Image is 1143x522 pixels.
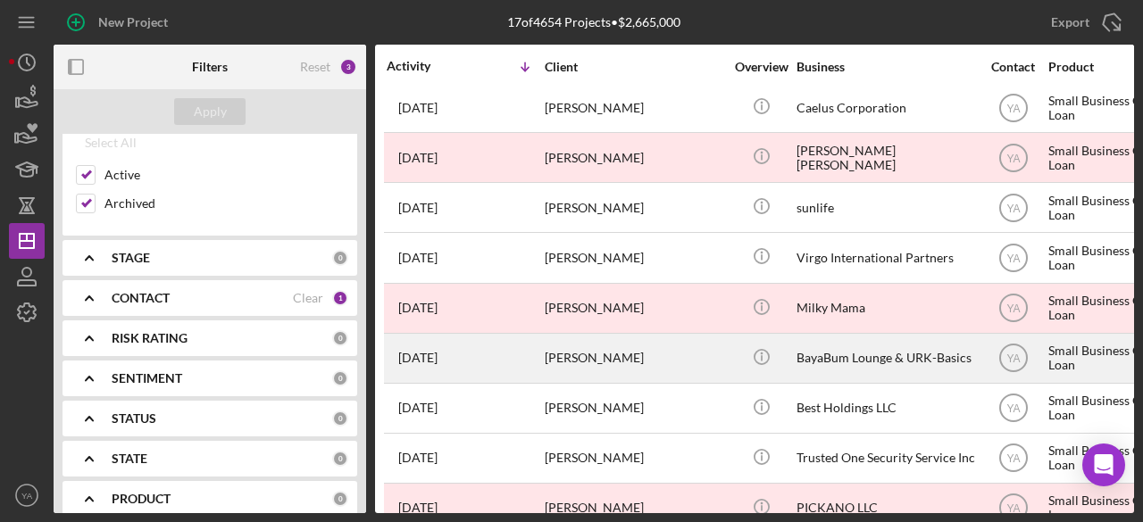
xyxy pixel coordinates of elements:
time: 2025-08-08 00:41 [398,151,438,165]
time: 2025-07-18 17:14 [398,301,438,315]
div: Export [1051,4,1089,40]
div: Milky Mama [797,285,975,332]
div: [PERSON_NAME] [545,435,723,482]
div: sunlife [797,184,975,231]
div: 17 of 4654 Projects • $2,665,000 [507,15,680,29]
b: PRODUCT [112,492,171,506]
div: Caelus Corporation [797,84,975,131]
time: 2025-07-17 22:22 [398,351,438,365]
button: New Project [54,4,186,40]
label: Archived [104,195,344,212]
div: Apply [194,98,227,125]
div: Activity [387,59,465,73]
div: [PERSON_NAME] [545,134,723,181]
button: YA [9,477,45,513]
div: Reset [300,60,330,74]
b: STAGE [112,251,150,265]
div: New Project [98,4,168,40]
div: [PERSON_NAME] [545,285,723,332]
div: Trusted One Security Service Inc [797,435,975,482]
text: YA [1006,102,1020,114]
div: Overview [728,60,795,74]
time: 2025-07-15 17:56 [398,501,438,515]
div: 0 [332,451,348,467]
b: Filters [192,60,228,74]
text: YA [1006,502,1020,515]
div: 0 [332,410,348,427]
text: YA [1006,302,1020,315]
div: 0 [332,250,348,266]
time: 2025-08-07 04:44 [398,201,438,215]
div: Business [797,60,975,74]
div: Contact [980,60,1047,74]
div: [PERSON_NAME] [545,184,723,231]
div: [PERSON_NAME] [545,335,723,382]
div: [PERSON_NAME] [PERSON_NAME] [797,134,975,181]
b: SENTIMENT [112,371,182,385]
div: Clear [293,291,323,305]
b: STATUS [112,411,156,426]
div: 3 [339,58,357,76]
div: Select All [85,125,137,161]
b: STATE [112,452,147,466]
time: 2025-07-21 05:48 [398,251,438,265]
div: 1 [332,290,348,306]
div: 0 [332,370,348,386]
button: Export [1033,4,1134,40]
b: CONTACT [112,291,170,305]
time: 2025-08-11 05:37 [398,101,438,115]
text: YA [1006,402,1020,415]
text: YA [1006,202,1020,214]
div: Virgo International Partners [797,234,975,281]
b: RISK RATING [112,331,188,345]
text: YA [1006,452,1020,465]
div: [PERSON_NAME] [545,385,723,432]
div: 0 [332,491,348,507]
div: 0 [332,330,348,346]
text: YA [1006,352,1020,365]
div: BayaBum Lounge & URK-Basics [797,335,975,382]
div: [PERSON_NAME] [545,234,723,281]
time: 2025-07-17 22:11 [398,401,438,415]
text: YA [21,491,33,501]
label: Active [104,166,344,184]
text: YA [1006,152,1020,164]
div: [PERSON_NAME] [545,84,723,131]
div: Client [545,60,723,74]
div: Best Holdings LLC [797,385,975,432]
div: Open Intercom Messenger [1082,443,1125,486]
button: Select All [76,125,146,161]
time: 2025-07-16 20:01 [398,451,438,465]
button: Apply [174,98,246,125]
text: YA [1006,253,1020,265]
